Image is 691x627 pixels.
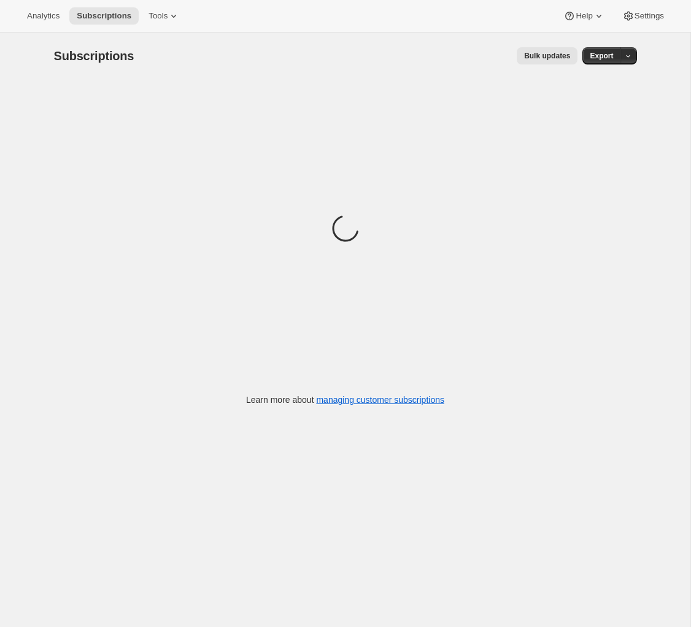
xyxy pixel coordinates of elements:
span: Analytics [27,11,60,21]
button: Analytics [20,7,67,25]
a: managing customer subscriptions [316,395,444,405]
button: Help [556,7,612,25]
span: Export [590,51,613,61]
button: Subscriptions [69,7,139,25]
span: Subscriptions [54,49,134,63]
button: Tools [141,7,187,25]
span: Tools [149,11,168,21]
span: Subscriptions [77,11,131,21]
span: Settings [635,11,664,21]
p: Learn more about [246,394,444,406]
button: Export [582,47,620,64]
button: Bulk updates [517,47,577,64]
span: Help [576,11,592,21]
span: Bulk updates [524,51,570,61]
button: Settings [615,7,671,25]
